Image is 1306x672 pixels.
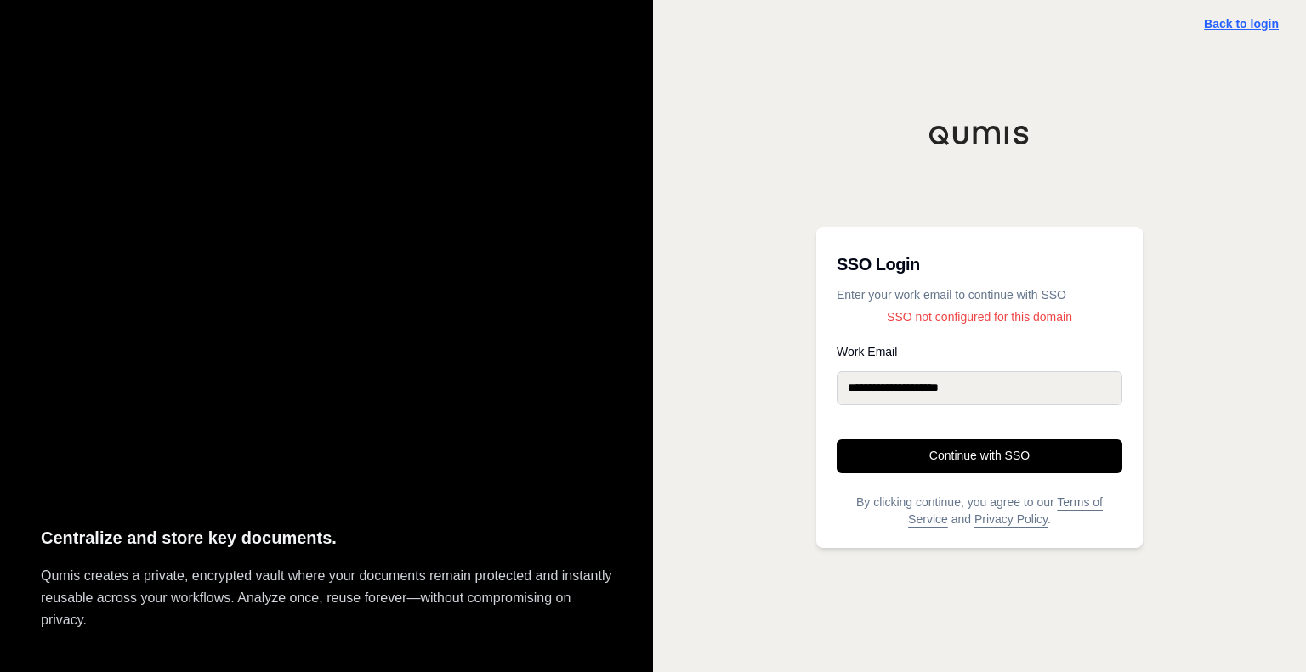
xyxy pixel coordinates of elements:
p: By clicking continue, you agree to our and . [837,494,1122,528]
p: Enter your work email to continue with SSO [837,286,1122,303]
img: Qumis [928,125,1031,145]
h3: SSO Login [837,247,1122,281]
a: Privacy Policy [974,512,1048,526]
label: Work Email [837,346,1122,358]
button: Continue with SSO [837,439,1122,473]
p: Qumis creates a private, encrypted vault where your documents remain protected and instantly reus... [41,565,612,631]
a: Terms of Service [908,495,1103,526]
p: Centralize and store key documents. [41,524,612,552]
a: Back to login [1204,17,1279,31]
p: SSO not configured for this domain [837,308,1122,325]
